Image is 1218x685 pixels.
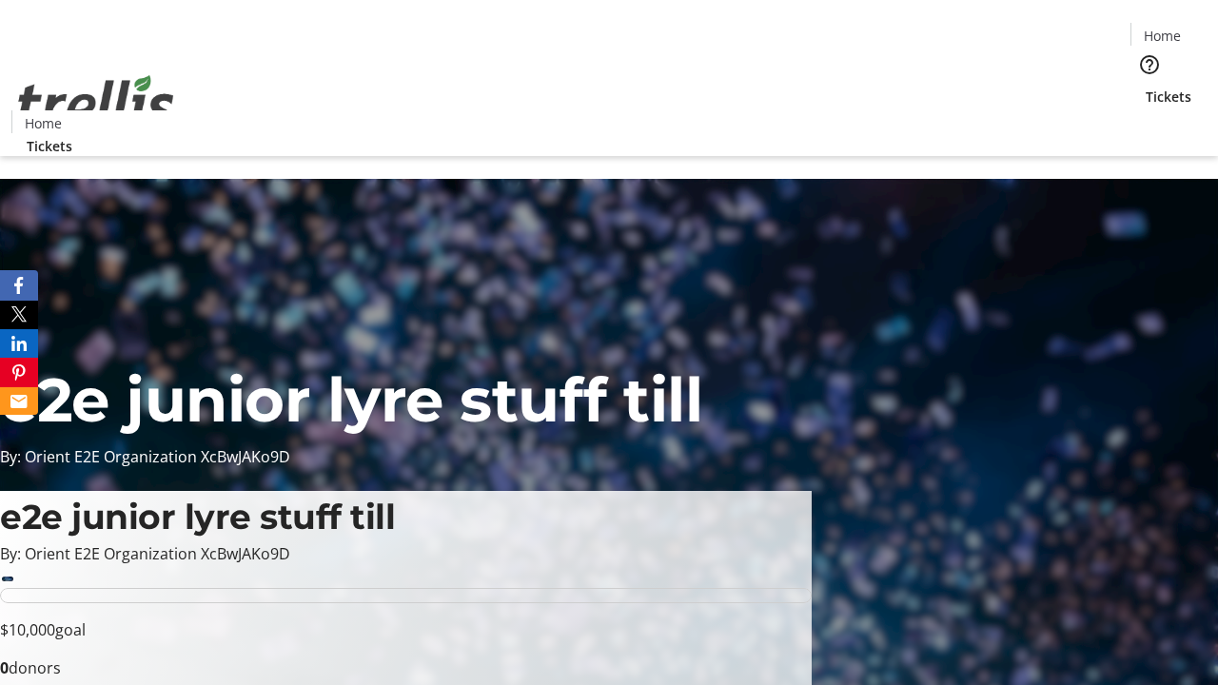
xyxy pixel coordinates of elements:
button: Cart [1130,107,1169,145]
a: Tickets [11,136,88,156]
span: Tickets [27,136,72,156]
a: Home [1131,26,1192,46]
span: Tickets [1146,87,1191,107]
span: Home [1144,26,1181,46]
a: Tickets [1130,87,1207,107]
img: Orient E2E Organization XcBwJAKo9D's Logo [11,54,181,149]
a: Home [12,113,73,133]
span: Home [25,113,62,133]
button: Help [1130,46,1169,84]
